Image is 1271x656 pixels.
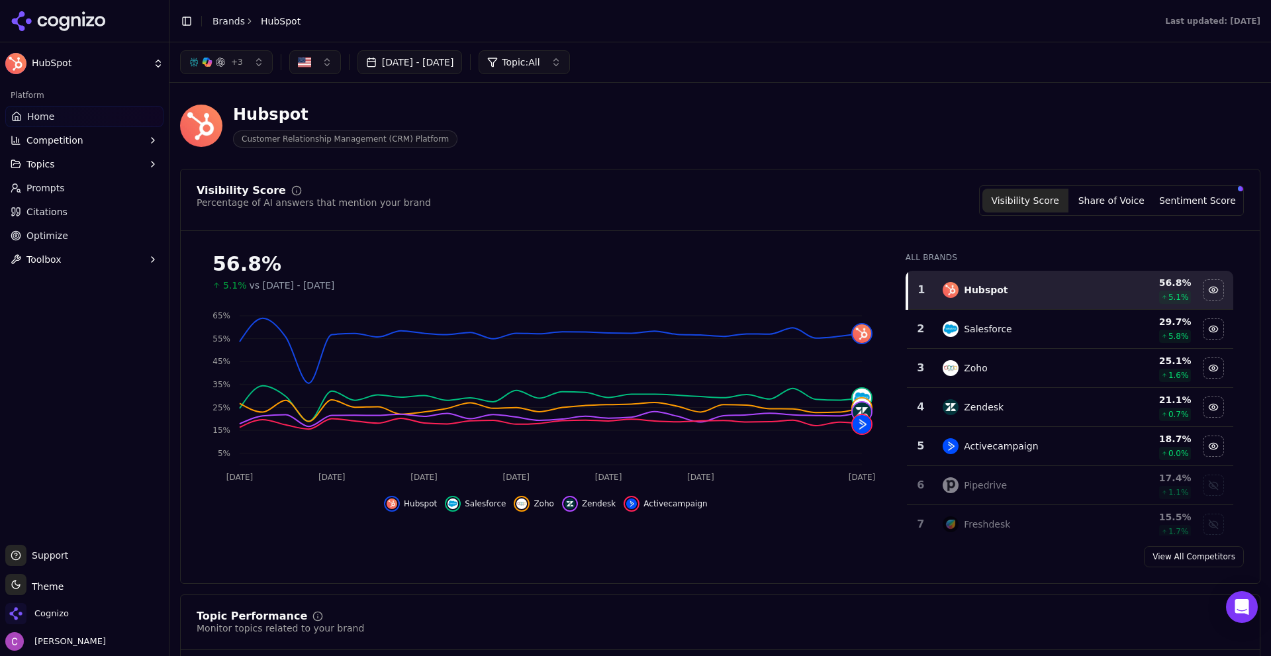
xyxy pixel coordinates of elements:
span: vs [DATE] - [DATE] [250,279,335,292]
tspan: 55% [212,334,230,344]
button: [DATE] - [DATE] [357,50,463,74]
span: Customer Relationship Management (CRM) Platform [233,130,457,148]
button: Hide hubspot data [384,496,437,512]
span: 1.6 % [1168,370,1189,381]
button: Hide zoho data [514,496,554,512]
img: HubSpot [180,105,222,147]
button: Topics [5,154,164,175]
div: Activecampaign [964,440,1038,453]
span: Topics [26,158,55,171]
a: Brands [212,16,245,26]
span: Topic: All [502,56,540,69]
tspan: 25% [212,403,230,412]
a: Prompts [5,177,164,199]
span: Home [27,110,54,123]
tspan: 5% [218,449,230,458]
div: 56.8% [212,252,879,276]
tr: 2salesforceSalesforce29.7%5.8%Hide salesforce data [907,310,1233,349]
button: Hide salesforce data [445,496,506,512]
img: zoho [943,360,959,376]
button: Hide zendesk data [1203,397,1224,418]
img: activecampaign [853,415,871,434]
div: Open Intercom Messenger [1226,591,1258,623]
div: Visibility Score [197,185,286,196]
button: Hide activecampaign data [624,496,707,512]
div: 3 [912,360,930,376]
button: Hide zoho data [1203,357,1224,379]
img: Chris Abouraad [5,632,24,651]
button: Hide zendesk data [562,496,616,512]
span: 5.1 % [1168,292,1189,303]
a: Citations [5,201,164,222]
tspan: 35% [212,380,230,389]
div: Topic Performance [197,611,307,622]
img: activecampaign [943,438,959,454]
img: hubspot [853,324,871,343]
a: View All Competitors [1144,546,1244,567]
span: + 3 [231,57,243,68]
span: Hubspot [404,498,437,509]
div: Zendesk [964,400,1004,414]
tspan: [DATE] [849,473,876,482]
button: Show pipedrive data [1203,475,1224,496]
img: salesforce [943,321,959,337]
img: activecampaign [626,498,637,509]
button: Open user button [5,632,106,651]
tspan: 65% [212,311,230,320]
img: pipedrive [943,477,959,493]
tspan: 45% [212,357,230,366]
img: zoho [516,498,527,509]
div: All Brands [906,252,1233,263]
span: 1.1 % [1168,487,1189,498]
img: salesforce [447,498,458,509]
div: Pipedrive [964,479,1007,492]
button: Show freshdesk data [1203,514,1224,535]
div: Platform [5,85,164,106]
a: Optimize [5,225,164,246]
span: Citations [26,205,68,218]
span: Optimize [26,229,68,242]
span: Zendesk [582,498,616,509]
div: 6 [912,477,930,493]
div: 29.7 % [1106,315,1191,328]
span: 0.7 % [1168,409,1189,420]
img: hubspot [387,498,397,509]
span: Theme [26,581,64,592]
div: Hubspot [964,283,1008,297]
tr: 5activecampaignActivecampaign18.7%0.0%Hide activecampaign data [907,427,1233,466]
button: Competition [5,130,164,151]
span: Toolbox [26,253,62,266]
div: Hubspot [233,104,457,125]
tr: 3zohoZoho25.1%1.6%Hide zoho data [907,349,1233,388]
tr: 7freshdeskFreshdesk15.5%1.7%Show freshdesk data [907,505,1233,544]
tr: 6pipedrivePipedrive17.4%1.1%Show pipedrive data [907,466,1233,505]
div: Percentage of AI answers that mention your brand [197,196,431,209]
img: Cognizo [5,603,26,624]
button: Hide hubspot data [1203,279,1224,301]
div: 21.1 % [1106,393,1191,406]
button: Hide salesforce data [1203,318,1224,340]
div: 25.1 % [1106,354,1191,367]
span: HubSpot [32,58,148,70]
div: 7 [912,516,930,532]
div: 2 [912,321,930,337]
span: [PERSON_NAME] [29,635,106,647]
button: Open organization switcher [5,603,69,624]
tr: 1hubspotHubspot56.8%5.1%Hide hubspot data [907,271,1233,310]
div: 1 [914,282,930,298]
span: 5.1% [223,279,247,292]
tspan: [DATE] [226,473,254,482]
button: Toolbox [5,249,164,270]
button: Visibility Score [982,189,1068,212]
tspan: [DATE] [318,473,346,482]
span: Competition [26,134,83,147]
img: HubSpot [5,53,26,74]
img: zendesk [565,498,575,509]
div: 56.8 % [1106,276,1191,289]
div: Freshdesk [964,518,1010,531]
img: salesforce [853,389,871,407]
span: Prompts [26,181,65,195]
button: Share of Voice [1068,189,1154,212]
div: Monitor topics related to your brand [197,622,364,635]
div: Zoho [964,361,988,375]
